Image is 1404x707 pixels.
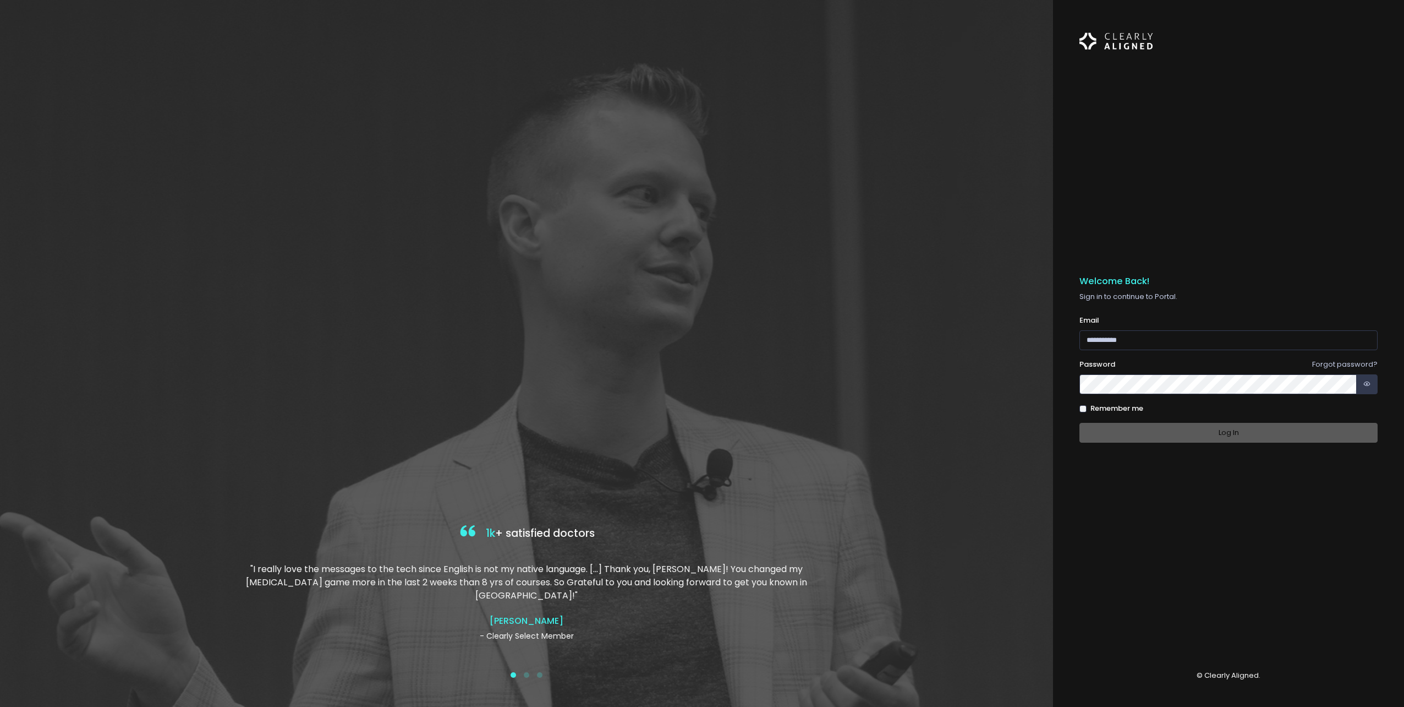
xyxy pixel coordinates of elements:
h5: Welcome Back! [1079,276,1378,287]
label: Password [1079,359,1115,370]
span: 1k [486,526,495,541]
p: Sign in to continue to Portal. [1079,291,1378,302]
label: Remember me [1090,403,1143,414]
p: © Clearly Aligned. [1079,670,1378,681]
p: "I really love the messages to the tech since English is not my native language. […] Thank you, [... [238,563,816,602]
p: - Clearly Select Member [238,630,816,642]
label: Email [1079,315,1099,326]
img: Logo Horizontal [1079,26,1153,56]
a: Forgot password? [1312,359,1378,369]
h4: [PERSON_NAME] [238,616,816,626]
h4: + satisfied doctors [238,523,816,545]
